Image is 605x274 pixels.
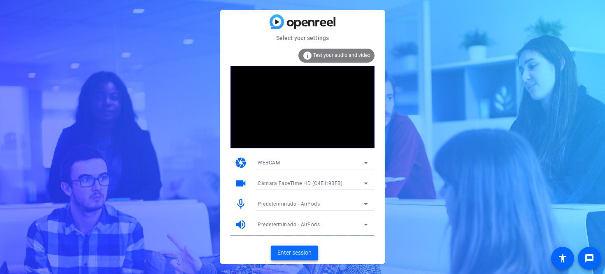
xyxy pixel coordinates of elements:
span: Test your audio and video [313,52,370,58]
mat-icon: videocam [235,177,247,190]
span: Enter session [277,248,312,257]
mat-icon: message [584,253,594,263]
mat-icon: volume_up [235,218,247,231]
mat-icon: camera [235,157,247,169]
button: Enter session [271,246,318,260]
mat-card-subtitle: Select your settings [220,33,385,42]
mat-icon: mic_none [235,198,247,210]
span: Cámara FaceTime HD (C4E1:9BFB) [258,180,342,186]
span: WEBCAM [258,160,280,166]
span: Predeterminado - AirPods [258,201,320,207]
img: blue-gradient.svg [270,14,335,29]
mat-icon: accessibility [558,253,568,263]
mat-icon: info [302,51,312,61]
span: Predeterminado - AirPods [258,222,320,227]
